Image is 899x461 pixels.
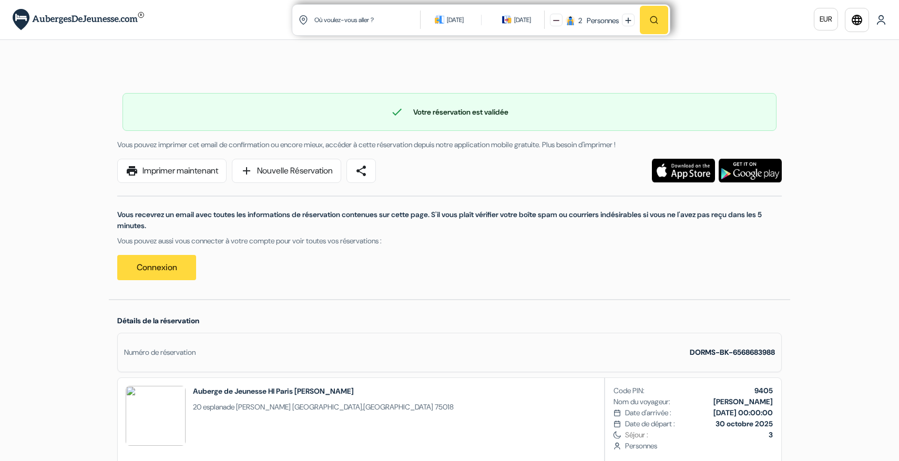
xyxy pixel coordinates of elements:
[716,419,773,428] b: 30 octobre 2025
[713,408,773,417] b: [DATE] 00:00:00
[124,347,196,358] div: Numéro de réservation
[845,8,869,32] a: language
[193,402,291,412] span: 20 esplanade [PERSON_NAME]
[117,255,196,280] a: Connexion
[814,8,838,30] a: EUR
[652,159,715,182] img: Téléchargez l'application gratuite
[117,209,782,231] p: Vous recevrez un email avec toutes les informations de réservation contenues sur cette page. S'il...
[292,402,362,412] span: [GEOGRAPHIC_DATA]
[193,402,454,413] span: ,
[614,396,670,407] span: Nom du voyageur:
[299,15,308,25] img: location icon
[355,165,367,177] span: share
[625,407,671,418] span: Date d'arrivée :
[769,430,773,439] b: 3
[713,397,773,406] b: [PERSON_NAME]
[346,159,376,183] a: share
[240,165,253,177] span: add
[851,14,863,26] i: language
[625,440,773,452] span: Personnes
[123,106,776,118] div: Votre réservation est validée
[614,385,645,396] span: Code PIN:
[584,15,619,26] div: Personnes
[566,16,575,25] img: guest icon
[126,165,138,177] span: print
[553,17,559,24] img: minus
[117,235,782,247] p: Vous pouvez aussi vous connecter à votre compte pour voir toutes vos réservations :
[232,159,341,183] a: addNouvelle Réservation
[435,402,454,412] span: 75018
[447,15,464,25] div: [DATE]
[391,106,403,118] span: check
[514,15,531,25] div: [DATE]
[690,347,775,357] strong: DORMS-BK-6568683988
[435,15,444,24] img: calendarIcon icon
[117,159,227,183] a: printImprimer maintenant
[117,140,616,149] span: Vous pouvez imprimer cet email de confirmation ou encore mieux, accéder à cette réservation depui...
[363,402,433,412] span: [GEOGRAPHIC_DATA]
[876,15,886,25] img: User Icon
[754,386,773,395] b: 9405
[625,17,631,24] img: plus
[126,386,186,446] img: UzUAPg87AzlTY1Yy
[13,9,144,30] img: AubergesDeJeunesse.com
[193,386,454,396] h2: Auberge de Jeunesse HI Paris [PERSON_NAME]
[502,15,512,24] img: calendarIcon icon
[625,418,675,429] span: Date de départ :
[578,15,582,26] div: 2
[117,316,199,325] span: Détails de la réservation
[625,429,773,440] span: Séjour :
[313,7,422,33] input: Ville, université ou logement
[719,159,782,182] img: Téléchargez l'application gratuite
